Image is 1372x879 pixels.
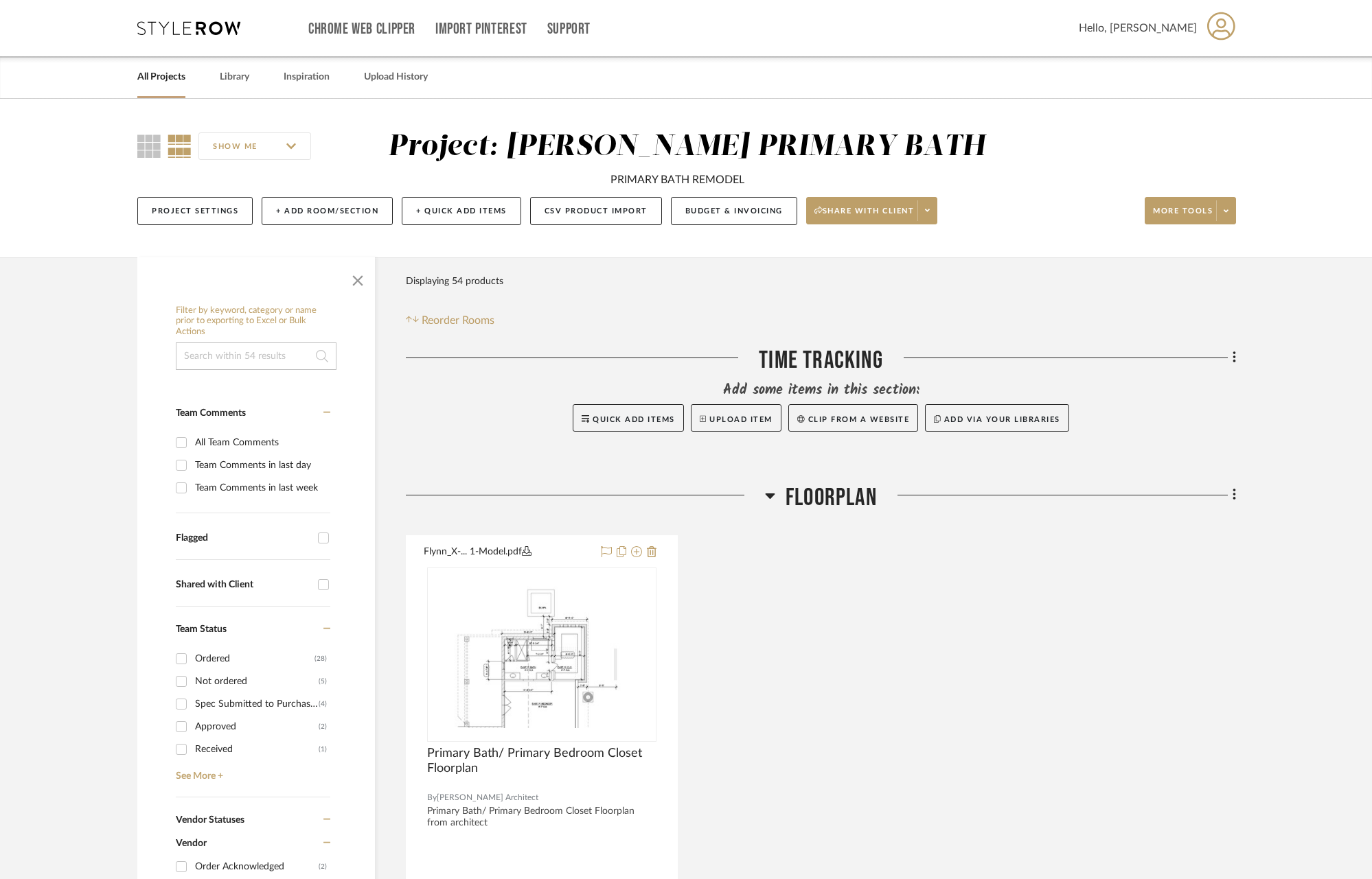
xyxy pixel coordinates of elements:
[1145,197,1236,224] button: More tools
[1079,20,1197,36] span: Hello, [PERSON_NAME]
[195,856,319,878] div: Order Acknowledged
[424,544,593,561] button: Flynn_X-... 1-Model.pdf
[530,197,662,225] button: CSV Product Import
[176,815,244,825] span: Vendor Statuses
[308,23,415,35] a: Chrome Web Clipper
[176,579,311,591] div: Shared with Client
[437,791,538,804] span: [PERSON_NAME] Architect
[195,716,319,738] div: Approved
[406,381,1236,400] div: Add some items in this section:
[388,132,985,161] div: Project: [PERSON_NAME] PRIMARY BATH
[610,172,744,188] div: PRIMARY BATH REMODEL
[427,746,656,776] span: Primary Bath/ Primary Bedroom Closet Floorplan
[195,454,327,476] div: Team Comments in last day
[220,68,249,86] a: Library
[428,581,655,727] img: Primary Bath/ Primary Bedroom Closet Floorplan
[814,206,915,226] span: Share with client
[364,68,428,86] a: Upload History
[406,312,494,329] button: Reorder Rooms
[786,483,877,513] span: FLOORPLAN
[195,693,319,715] div: Spec Submitted to Purchasing Agent
[176,624,227,634] span: Team Status
[195,738,319,760] div: Received
[284,68,330,86] a: Inspiration
[315,648,327,670] div: (28)
[427,791,437,804] span: By
[176,342,336,370] input: Search within 54 results
[691,404,781,432] button: Upload Item
[406,268,503,295] div: Displaying 54 products
[195,477,327,499] div: Team Comments in last week
[671,197,797,225] button: Budget & Invoicing
[319,693,327,715] div: (4)
[319,738,327,760] div: (1)
[195,648,315,670] div: Ordered
[593,416,675,423] span: Quick Add Items
[137,197,253,225] button: Project Settings
[806,197,938,224] button: Share with client
[319,856,327,878] div: (2)
[176,408,246,418] span: Team Comments
[428,568,656,741] div: 0
[137,68,185,86] a: All Projects
[573,404,684,432] button: Quick Add Items
[1153,206,1213,226] span: More tools
[547,23,591,35] a: Support
[172,760,330,782] a: See More +
[176,839,207,848] span: Vendor
[176,305,336,338] h6: Filter by keyword, category or name prior to exporting to Excel or Bulk Actions
[344,264,371,292] button: Close
[435,23,527,35] a: Import Pinterest
[422,312,494,329] span: Reorder Rooms
[195,432,327,454] div: All Team Comments
[262,197,393,225] button: + Add Room/Section
[319,716,327,738] div: (2)
[402,197,521,225] button: + Quick Add Items
[925,404,1069,432] button: Add via your libraries
[176,532,311,544] div: Flagged
[788,404,918,432] button: Clip from a website
[195,670,319,692] div: Not ordered
[319,670,327,692] div: (5)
